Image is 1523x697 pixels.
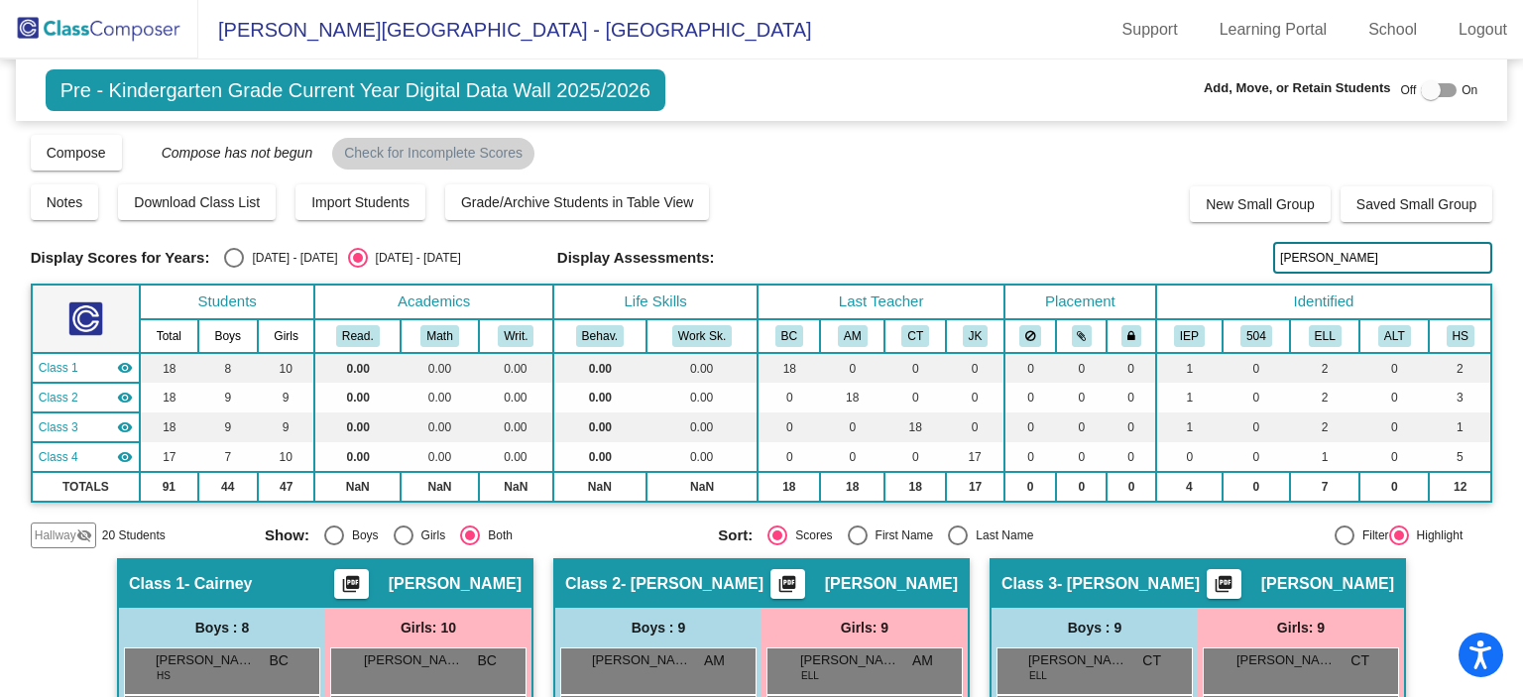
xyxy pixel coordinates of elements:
span: Saved Small Group [1356,196,1476,212]
mat-icon: picture_as_pdf [339,574,363,602]
span: CT [1142,650,1161,671]
span: Class 3 [39,418,78,436]
td: NaN [553,472,646,502]
th: HeadStart [1429,319,1491,353]
td: 18 [884,472,946,502]
td: TOTALS [32,472,140,502]
td: 18 [140,383,197,412]
button: IEP [1174,325,1205,347]
td: 0 [820,353,884,383]
span: New Small Group [1206,196,1315,212]
td: Cady Thygesen - Thygesen [32,412,140,442]
td: 2 [1290,412,1359,442]
div: Girls: 9 [1198,608,1404,647]
td: 0.00 [553,412,646,442]
mat-chip: Check for Incomplete Scores [332,138,534,170]
td: 0 [946,412,1004,442]
td: NaN [401,472,479,502]
button: Notes [31,184,99,220]
td: 0 [1359,353,1429,383]
td: 18 [820,472,884,502]
td: 0 [1156,442,1223,472]
th: 504 Plan [1223,319,1290,353]
td: 0 [1107,383,1155,412]
button: AM [838,325,868,347]
td: 0 [1056,472,1107,502]
td: 0 [1223,353,1290,383]
td: 8 [198,353,258,383]
span: BC [270,650,289,671]
td: 5 [1429,442,1491,472]
td: 2 [1290,383,1359,412]
td: 0.00 [401,353,479,383]
span: - [PERSON_NAME] [1057,574,1200,594]
td: 18 [820,383,884,412]
button: Grade/Archive Students in Table View [445,184,710,220]
td: 0 [820,412,884,442]
div: Boys : 9 [555,608,761,647]
td: 44 [198,472,258,502]
td: 1 [1156,383,1223,412]
span: AM [704,650,725,671]
span: [PERSON_NAME] [PERSON_NAME] [364,650,463,670]
th: Alison McElroy [820,319,884,353]
td: 0 [1004,412,1057,442]
td: 17 [140,442,197,472]
th: Bonnie Cairney [758,319,820,353]
th: Jessica Kitt [946,319,1004,353]
td: 0 [1107,412,1155,442]
td: 0 [1223,412,1290,442]
div: Filter [1354,526,1389,544]
td: 0 [1107,472,1155,502]
td: 91 [140,472,197,502]
td: 2 [1290,353,1359,383]
button: Print Students Details [1207,569,1241,599]
span: Display Assessments: [557,249,715,267]
td: 0.00 [646,442,759,472]
div: Boys : 8 [119,608,325,647]
td: 0 [1056,412,1107,442]
mat-radio-group: Select an option [718,525,1156,545]
th: Total [140,319,197,353]
td: 0 [758,412,820,442]
td: 0 [1107,353,1155,383]
td: 7 [198,442,258,472]
th: Cady Thygesen [884,319,946,353]
td: 0.00 [646,383,759,412]
td: 0 [884,383,946,412]
th: English Language Learner [1290,319,1359,353]
td: 0.00 [314,442,401,472]
td: 3 [1429,383,1491,412]
span: Display Scores for Years: [31,249,210,267]
span: Class 1 [39,359,78,377]
div: Girls [413,526,446,544]
span: Class 4 [39,448,78,466]
td: 0 [1004,442,1057,472]
td: 0 [1056,383,1107,412]
button: ALT [1378,325,1411,347]
a: School [1352,14,1433,46]
span: ELL [1029,668,1047,683]
div: Girls: 9 [761,608,968,647]
mat-icon: visibility [117,419,133,435]
td: 0 [1004,353,1057,383]
mat-radio-group: Select an option [224,248,460,268]
button: Compose [31,135,122,171]
td: Jessica Kitt - Kitt [32,442,140,472]
th: Keep away students [1004,319,1057,353]
td: 0 [1359,383,1429,412]
button: BC [775,325,803,347]
a: Support [1107,14,1194,46]
div: Both [480,526,513,544]
span: BC [478,650,497,671]
button: Writ. [498,325,533,347]
span: Add, Move, or Retain Students [1204,78,1391,98]
td: 0 [758,383,820,412]
td: 0.00 [401,412,479,442]
div: Highlight [1409,526,1464,544]
td: 9 [258,412,314,442]
button: Print Students Details [334,569,369,599]
th: Boys [198,319,258,353]
td: 18 [758,472,820,502]
td: 2 [1429,353,1491,383]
